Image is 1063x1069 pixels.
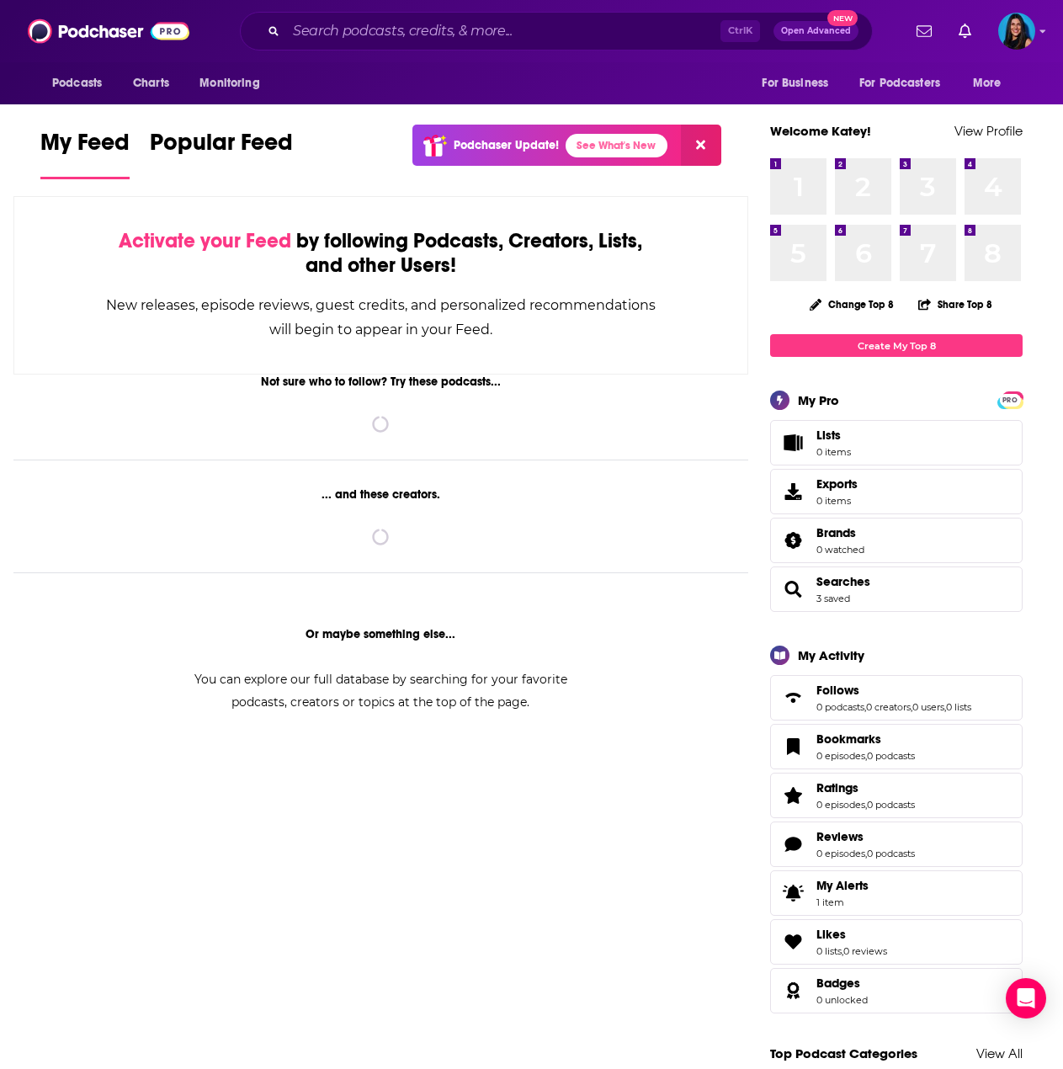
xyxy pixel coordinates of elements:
[776,832,810,856] a: Reviews
[720,20,760,42] span: Ctrl K
[816,780,858,795] span: Ratings
[776,881,810,905] span: My Alerts
[770,919,1023,965] span: Likes
[566,134,667,157] a: See What's New
[867,750,915,762] a: 0 podcasts
[816,829,915,844] a: Reviews
[816,683,971,698] a: Follows
[798,392,839,408] div: My Pro
[776,686,810,710] a: Follows
[800,294,904,315] button: Change Top 8
[776,577,810,601] a: Searches
[911,701,912,713] span: ,
[952,17,978,45] a: Show notifications dropdown
[946,701,971,713] a: 0 lists
[770,420,1023,465] a: Lists
[917,288,993,321] button: Share Top 8
[816,780,915,795] a: Ratings
[816,731,915,747] a: Bookmarks
[52,72,102,95] span: Podcasts
[776,735,810,758] a: Bookmarks
[750,67,849,99] button: open menu
[842,945,843,957] span: ,
[1000,393,1020,406] a: PRO
[816,544,864,556] a: 0 watched
[816,878,869,893] span: My Alerts
[816,731,881,747] span: Bookmarks
[770,1045,917,1061] a: Top Podcast Categories
[816,927,846,942] span: Likes
[998,13,1035,50] span: Logged in as kateyquinn
[961,67,1023,99] button: open menu
[816,945,842,957] a: 0 lists
[954,123,1023,139] a: View Profile
[798,647,864,663] div: My Activity
[976,1045,1023,1061] a: View All
[865,799,867,811] span: ,
[454,138,559,152] p: Podchaser Update!
[133,72,169,95] span: Charts
[770,822,1023,867] span: Reviews
[816,428,841,443] span: Lists
[843,945,887,957] a: 0 reviews
[816,976,868,991] a: Badges
[816,525,856,540] span: Brands
[150,128,293,179] a: Popular Feed
[286,18,720,45] input: Search podcasts, credits, & more...
[865,848,867,859] span: ,
[816,476,858,492] span: Exports
[776,529,810,552] a: Brands
[816,495,858,507] span: 0 items
[199,72,259,95] span: Monitoring
[240,12,873,51] div: Search podcasts, credits, & more...
[28,15,189,47] img: Podchaser - Follow, Share and Rate Podcasts
[188,67,281,99] button: open menu
[859,72,940,95] span: For Podcasters
[770,566,1023,612] span: Searches
[150,128,293,167] span: Popular Feed
[816,994,868,1006] a: 0 unlocked
[816,976,860,991] span: Badges
[816,428,851,443] span: Lists
[864,701,866,713] span: ,
[40,67,124,99] button: open menu
[910,17,938,45] a: Show notifications dropdown
[122,67,179,99] a: Charts
[173,668,587,714] div: You can explore our full database by searching for your favorite podcasts, creators or topics at ...
[866,701,911,713] a: 0 creators
[776,480,810,503] span: Exports
[40,128,130,167] span: My Feed
[98,229,663,278] div: by following Podcasts, Creators, Lists, and other Users!
[770,968,1023,1013] span: Badges
[770,773,1023,818] span: Ratings
[1000,394,1020,407] span: PRO
[770,469,1023,514] a: Exports
[13,375,748,389] div: Not sure who to follow? Try these podcasts...
[773,21,858,41] button: Open AdvancedNew
[867,799,915,811] a: 0 podcasts
[816,829,864,844] span: Reviews
[776,930,810,954] a: Likes
[998,13,1035,50] img: User Profile
[1006,978,1046,1018] div: Open Intercom Messenger
[827,10,858,26] span: New
[770,123,871,139] a: Welcome Katey!
[119,228,291,253] span: Activate your Feed
[770,724,1023,769] span: Bookmarks
[998,13,1035,50] button: Show profile menu
[770,675,1023,721] span: Follows
[816,574,870,589] a: Searches
[816,750,865,762] a: 0 episodes
[816,701,864,713] a: 0 podcasts
[776,784,810,807] a: Ratings
[816,446,851,458] span: 0 items
[848,67,965,99] button: open menu
[781,27,851,35] span: Open Advanced
[816,799,865,811] a: 0 episodes
[867,848,915,859] a: 0 podcasts
[98,293,663,342] div: New releases, episode reviews, guest credits, and personalized recommendations will begin to appe...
